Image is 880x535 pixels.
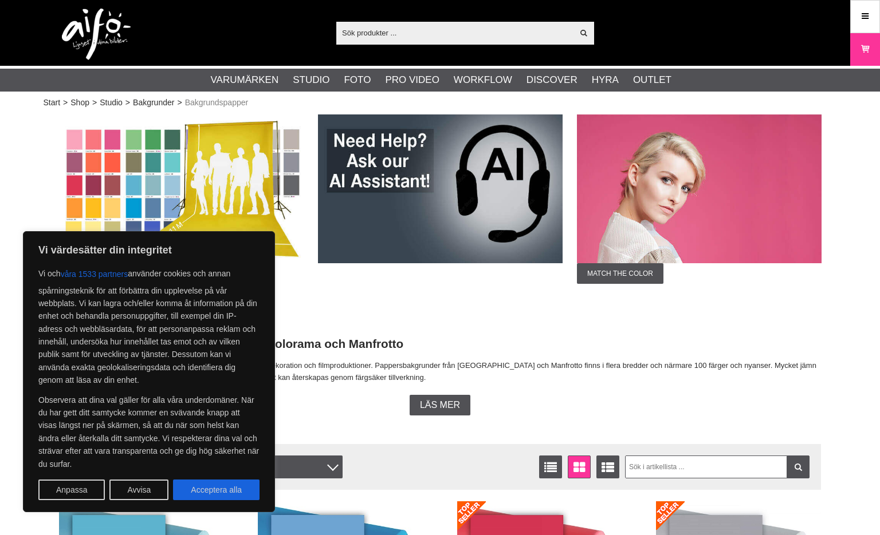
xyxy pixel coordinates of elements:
div: Vi värdesätter din integritet [23,231,275,512]
a: Varumärken [211,73,279,88]
span: > [177,97,182,109]
img: Annons:002 ban-colorama-272x11-001.jpg [577,114,822,263]
a: Pro Video [385,73,439,88]
a: Annons:003 ban-colorama-272x11.jpgSupport Paper Background [59,114,304,284]
a: Listvisning [539,455,562,478]
input: Sök produkter ... [336,24,573,41]
p: Vi värdesätter din integritet [38,243,260,257]
a: Studio [293,73,329,88]
span: > [92,97,97,109]
p: Observera att dina val gäller för alla våra underdomäner. När du har gett ditt samtycke kommer en... [38,394,260,470]
a: Fönstervisning [568,455,591,478]
a: Filtrera [787,455,810,478]
span: > [125,97,130,109]
span: Läs mer [420,400,460,410]
input: Sök i artikellista ... [625,455,810,478]
p: Bakgrundspapper av hög kvalitet avsedd för fotografering, skyltdekoration och filmproduktioner. P... [59,360,821,384]
a: Outlet [633,73,671,88]
img: Annons:007 ban-elin-AIelin-eng.jpg [318,114,563,263]
a: Workflow [454,73,512,88]
button: Acceptera alla [173,479,260,500]
a: Hyra [592,73,619,88]
a: Start [44,97,61,109]
a: Studio [100,97,123,109]
h2: Bakgrundspapper för fotografering | Colorama och Manfrotto [59,336,821,352]
a: Utökad listvisning [596,455,619,478]
span: Match the color [577,263,663,284]
span: > [63,97,68,109]
button: Anpassa [38,479,105,500]
a: Shop [70,97,89,109]
p: Vi och använder cookies och annan spårningsteknik för att förbättra din upplevelse på vår webbpla... [38,264,260,387]
button: våra 1533 partners [61,264,128,284]
img: logo.png [62,9,131,60]
a: Annons:002 ban-colorama-272x11-001.jpgMatch the color [577,114,822,284]
a: Bakgrunder [133,97,174,109]
h1: Bakgrundspapper [59,298,821,323]
button: Avvisa [109,479,168,500]
span: Bakgrundspapper [185,97,249,109]
a: Foto [344,73,371,88]
a: Discover [527,73,577,88]
img: Annons:003 ban-colorama-272x11.jpg [59,114,304,263]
